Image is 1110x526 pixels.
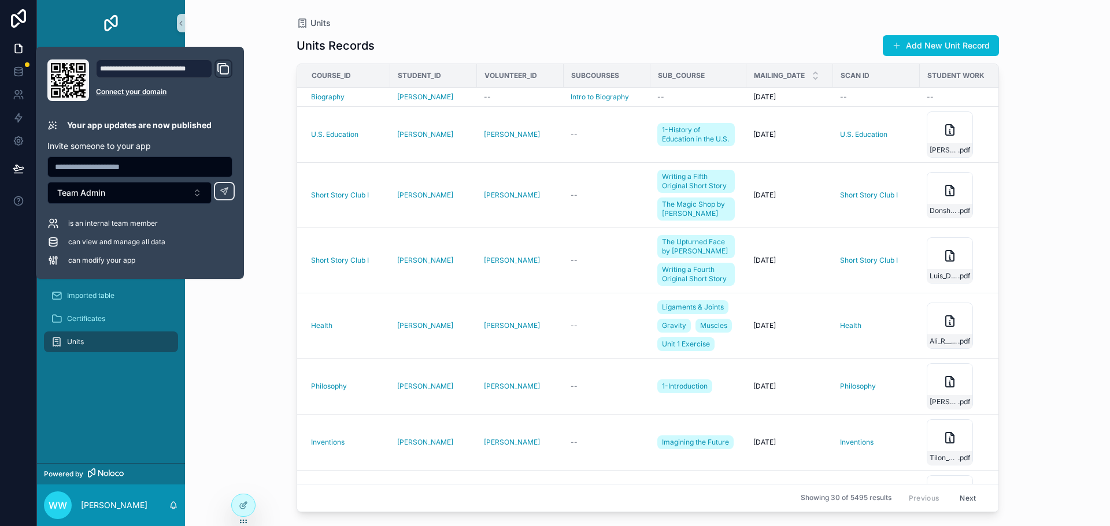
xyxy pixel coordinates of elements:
[958,337,970,346] span: .pdf
[81,499,147,511] p: [PERSON_NAME]
[67,337,84,346] span: Units
[753,256,826,265] a: [DATE]
[927,363,1000,409] a: [PERSON_NAME]-1-01162024100501.pdf
[68,237,165,247] span: can view and manage all data
[840,191,913,200] a: Short Story Club I
[930,397,958,406] span: [PERSON_NAME]-1-01162024100501
[927,237,1000,283] a: Luis_D___SS1-4-02132024105555.pdf
[840,438,913,447] a: Inventions
[297,17,331,29] a: Units
[311,191,369,200] a: Short Story Club I
[484,130,540,139] a: [PERSON_NAME]
[311,382,383,391] a: Philosophy
[68,256,135,265] span: can modify your app
[801,494,891,503] span: Showing 30 of 5495 results
[96,87,232,96] a: Connect your domain
[397,130,470,139] a: [PERSON_NAME]
[571,321,643,330] a: --
[840,438,874,447] a: Inventions
[840,130,887,139] a: U.S. Education
[883,35,999,56] a: Add New Unit Record
[753,382,776,391] span: [DATE]
[311,438,345,447] span: Inventions
[312,71,351,80] span: Course_id
[397,382,470,391] a: [PERSON_NAME]
[657,300,728,314] a: Ligaments & Joints
[840,321,913,330] a: Health
[484,92,491,102] span: --
[753,438,776,447] span: [DATE]
[657,433,739,452] a: Imagining the Future
[958,146,970,155] span: .pdf
[102,14,120,32] img: App logo
[930,206,958,215] span: Donshay_C___SS1-5-01122024112537
[753,130,776,139] span: [DATE]
[662,172,730,191] span: Writing a Fifth Original Short Story
[840,321,861,330] a: Health
[927,71,985,80] span: Student Work
[397,382,453,391] a: [PERSON_NAME]
[397,256,453,265] a: [PERSON_NAME]
[47,140,232,152] p: Invite someone to your app
[662,382,708,391] span: 1-Introduction
[840,382,876,391] a: Philosophy
[484,92,557,102] a: --
[841,71,869,80] span: Scan id
[44,308,178,329] a: Certificates
[958,453,970,462] span: .pdf
[927,475,1000,521] a: Miguel_R___Mb-1-11152024125539.pdf
[657,167,739,223] a: Writing a Fifth Original Short StoryThe Magic Shop by [PERSON_NAME]
[571,382,578,391] span: --
[571,256,578,265] span: --
[657,319,691,333] a: Gravity
[484,438,557,447] a: [PERSON_NAME]
[657,197,735,221] a: The Magic Shop by [PERSON_NAME]
[571,382,643,391] a: --
[657,435,734,449] a: Imagining the Future
[662,265,730,283] span: Writing a Fourth Original Short Story
[47,182,212,204] button: Select Button
[67,291,114,300] span: Imported table
[311,382,347,391] a: Philosophy
[753,256,776,265] span: [DATE]
[662,321,686,330] span: Gravity
[662,200,730,218] span: The Magic Shop by [PERSON_NAME]
[311,92,345,102] a: Biography
[484,321,540,330] a: [PERSON_NAME]
[484,321,557,330] a: [PERSON_NAME]
[311,321,332,330] span: Health
[840,191,898,200] span: Short Story Club I
[930,146,958,155] span: [PERSON_NAME].S.Ed-1-02162024120535
[753,382,826,391] a: [DATE]
[930,271,958,281] span: Luis_D___SS1-4-02132024105555
[37,46,185,367] div: scrollable content
[657,263,735,286] a: Writing a Fourth Original Short Story
[927,303,1000,349] a: Ali_R____He-1-06182024115926.pdf
[311,130,358,139] a: U.S. Education
[68,219,158,228] span: is an internal team member
[571,71,619,80] span: Subcourses
[571,256,643,265] a: --
[840,256,898,265] a: Short Story Club I
[37,463,185,484] a: Powered by
[571,438,578,447] span: --
[571,191,578,200] span: --
[571,92,629,102] a: Intro to Biography
[397,92,453,102] span: [PERSON_NAME]
[840,256,913,265] a: Short Story Club I
[571,130,643,139] a: --
[840,92,913,102] a: --
[484,71,537,80] span: Volunteer_id
[398,71,441,80] span: Student_id
[397,130,453,139] a: [PERSON_NAME]
[397,256,470,265] a: [PERSON_NAME]
[484,191,540,200] a: [PERSON_NAME]
[840,382,913,391] a: Philosophy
